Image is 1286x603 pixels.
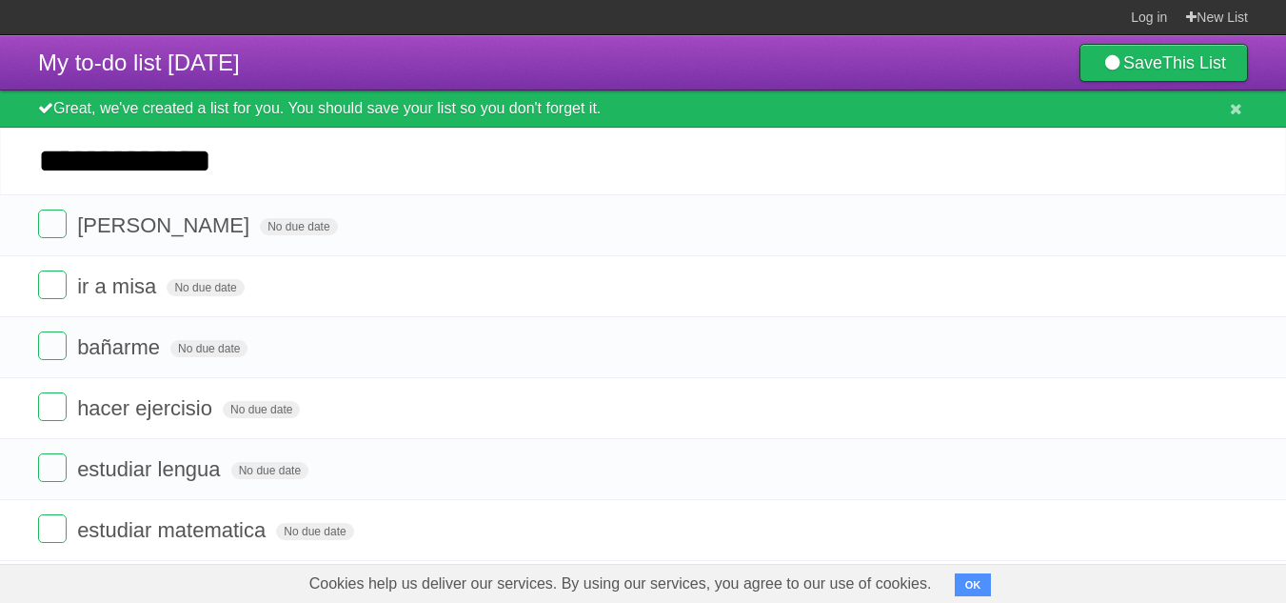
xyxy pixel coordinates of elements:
[38,453,67,482] label: Done
[38,50,240,75] span: My to-do list [DATE]
[1079,44,1248,82] a: SaveThis List
[77,213,254,237] span: [PERSON_NAME]
[77,518,270,542] span: estudiar matematica
[260,218,337,235] span: No due date
[38,210,67,238] label: Done
[1162,53,1226,72] b: This List
[955,573,992,596] button: OK
[38,332,67,360] label: Done
[290,565,951,603] span: Cookies help us deliver our services. By using our services, you agree to our use of cookies.
[170,340,247,357] span: No due date
[38,271,67,299] label: Done
[77,274,161,298] span: ir a misa
[77,396,217,420] span: hacer ejercisio
[231,462,308,479] span: No due date
[223,401,300,418] span: No due date
[77,457,225,481] span: estudiar lengua
[38,514,67,543] label: Done
[276,523,353,540] span: No due date
[38,392,67,421] label: Done
[167,279,244,296] span: No due date
[77,335,165,359] span: bañarme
